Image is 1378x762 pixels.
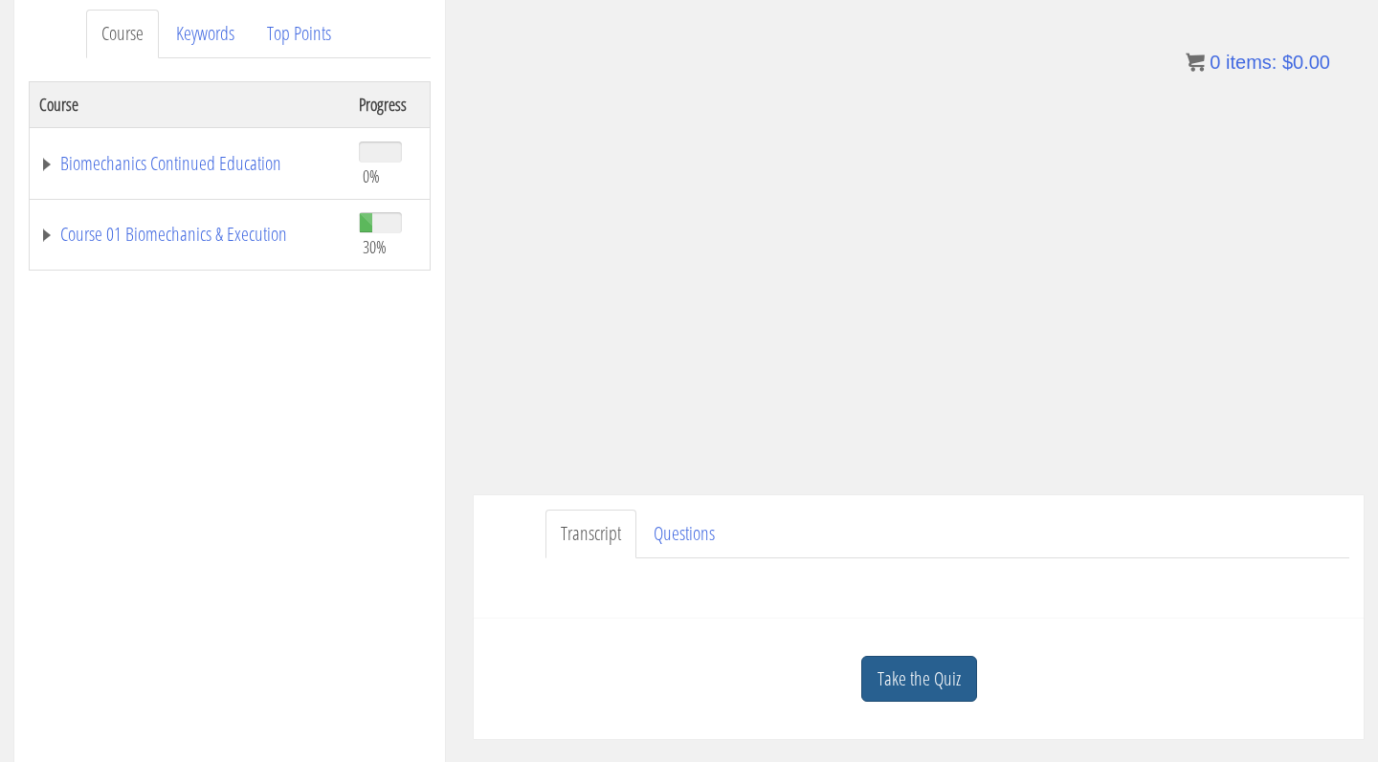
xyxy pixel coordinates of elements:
[161,10,250,58] a: Keywords
[1186,52,1330,73] a: 0 items: $0.00
[363,236,387,257] span: 30%
[363,165,380,186] span: 0%
[349,81,430,127] th: Progress
[86,10,159,58] a: Course
[39,154,340,173] a: Biomechanics Continued Education
[638,510,730,558] a: Questions
[30,81,350,127] th: Course
[861,656,977,703] a: Take the Quiz
[545,510,636,558] a: Transcript
[1226,52,1277,73] span: items:
[1186,53,1205,72] img: icon11.png
[1282,52,1330,73] bdi: 0.00
[1210,52,1220,73] span: 0
[1282,52,1293,73] span: $
[39,225,340,244] a: Course 01 Biomechanics & Execution
[252,10,346,58] a: Top Points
